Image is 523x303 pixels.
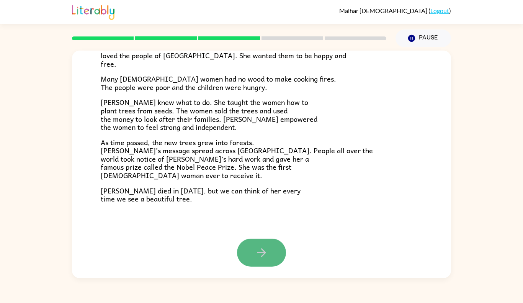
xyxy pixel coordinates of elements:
[101,73,336,93] span: Many [DEMOGRAPHIC_DATA] women had no wood to make cooking fires. The people were poor and the chi...
[72,3,114,20] img: Literably
[101,41,346,69] span: The more she learned, the more she realized that she loved the people of [GEOGRAPHIC_DATA]. She w...
[101,97,317,133] span: [PERSON_NAME] knew what to do. She taught the women how to plant trees from seeds. The women sold...
[101,137,373,181] span: As time passed, the new trees grew into forests. [PERSON_NAME]’s message spread across [GEOGRAPHI...
[339,7,428,14] span: Malhar [DEMOGRAPHIC_DATA]
[396,29,451,47] button: Pause
[339,7,451,14] div: ( )
[101,185,301,205] span: [PERSON_NAME] died in [DATE], but we can think of her every time we see a beautiful tree.
[430,7,449,14] a: Logout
